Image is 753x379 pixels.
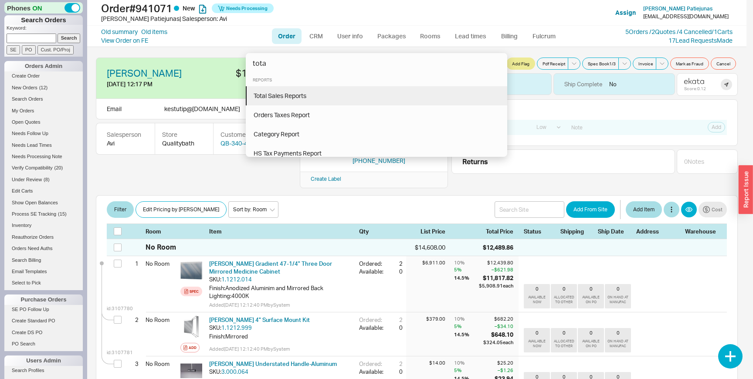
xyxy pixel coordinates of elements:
[246,73,507,86] div: Reports
[254,130,299,138] span: Category Report
[254,149,322,157] span: HS Tax Payments Report
[254,111,310,118] span: Orders Taxes Report
[254,92,306,99] span: Total Sales Reports
[246,53,507,73] input: Type a command or search…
